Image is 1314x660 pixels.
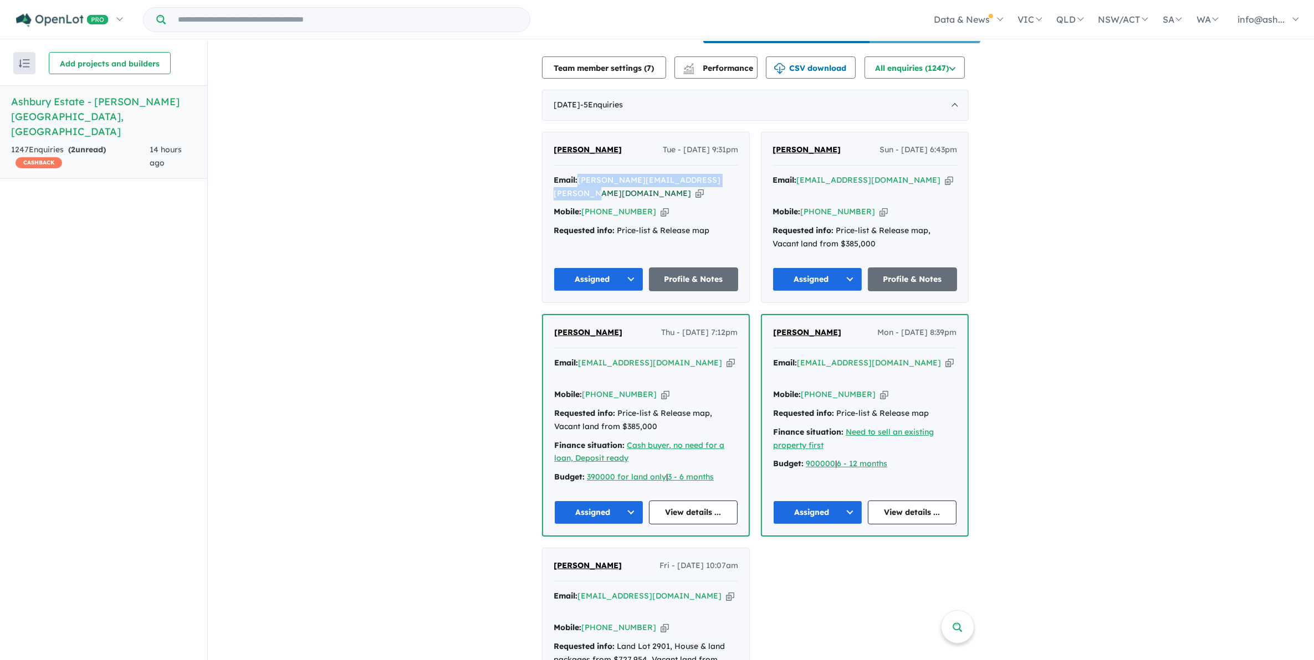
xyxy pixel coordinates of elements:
[554,145,622,154] span: [PERSON_NAME]
[796,175,940,185] a: [EMAIL_ADDRESS][DOMAIN_NAME]
[668,472,714,482] a: 3 - 6 months
[649,501,738,524] a: View details ...
[11,143,150,170] div: 1247 Enquir ies
[554,641,615,651] strong: Requested info:
[774,63,785,74] img: download icon
[684,63,694,69] img: line-chart.svg
[696,188,704,199] button: Copy
[71,145,75,154] span: 2
[800,207,875,216] a: [PHONE_NUMBER]
[554,560,622,570] span: [PERSON_NAME]
[554,267,643,291] button: Assigned
[773,145,841,154] span: [PERSON_NAME]
[554,471,738,484] div: |
[554,472,585,482] strong: Budget:
[587,472,666,482] a: 390000 for land only
[806,458,835,468] a: 900000
[727,357,735,369] button: Copy
[554,358,578,368] strong: Email:
[49,52,171,74] button: Add projects and builders
[554,440,625,450] strong: Finance situation:
[19,59,30,68] img: sort.svg
[554,326,622,339] a: [PERSON_NAME]
[554,207,581,216] strong: Mobile:
[773,408,834,418] strong: Requested info:
[773,267,862,291] button: Assigned
[661,622,669,633] button: Copy
[554,175,577,185] strong: Email:
[773,427,934,450] a: Need to sell an existing property first
[68,145,106,154] strong: ( unread)
[674,56,758,79] button: Performance
[580,100,623,110] span: - 5 Enquir ies
[773,389,801,399] strong: Mobile:
[773,358,797,368] strong: Email:
[16,13,109,27] img: Openlot PRO Logo White
[554,622,581,632] strong: Mobile:
[880,143,957,157] span: Sun - [DATE] 6:43pm
[661,326,738,339] span: Thu - [DATE] 7:12pm
[773,501,862,524] button: Assigned
[554,440,724,463] a: Cash buyer, no need for a loan, Deposit ready
[554,327,622,337] span: [PERSON_NAME]
[554,143,622,157] a: [PERSON_NAME]
[150,145,182,168] span: 14 hours ago
[773,458,804,468] strong: Budget:
[766,56,856,79] button: CSV download
[577,591,722,601] a: [EMAIL_ADDRESS][DOMAIN_NAME]
[663,143,738,157] span: Tue - [DATE] 9:31pm
[773,143,841,157] a: [PERSON_NAME]
[554,389,582,399] strong: Mobile:
[11,94,196,139] h5: Ashbury Estate - [PERSON_NAME][GEOGRAPHIC_DATA] , [GEOGRAPHIC_DATA]
[542,90,969,121] div: [DATE]
[773,407,957,420] div: Price-list & Release map
[773,327,841,337] span: [PERSON_NAME]
[554,225,615,235] strong: Requested info:
[837,458,887,468] a: 6 - 12 months
[880,206,888,218] button: Copy
[945,357,954,369] button: Copy
[945,174,953,186] button: Copy
[868,501,957,524] a: View details ...
[773,225,834,235] strong: Requested info:
[581,622,656,632] a: [PHONE_NUMBER]
[578,358,722,368] a: [EMAIL_ADDRESS][DOMAIN_NAME]
[880,389,888,400] button: Copy
[661,389,669,400] button: Copy
[877,326,957,339] span: Mon - [DATE] 8:39pm
[16,157,62,168] span: CASHBACK
[554,591,577,601] strong: Email:
[773,207,800,216] strong: Mobile:
[865,56,965,79] button: All enquiries (1247)
[773,427,843,437] strong: Finance situation:
[554,559,622,573] a: [PERSON_NAME]
[581,207,656,216] a: [PHONE_NUMBER]
[554,407,738,434] div: Price-list & Release map, Vacant land from $385,000
[661,206,669,218] button: Copy
[554,175,720,198] a: [PERSON_NAME][EMAIL_ADDRESS][PERSON_NAME][DOMAIN_NAME]
[773,457,957,471] div: |
[801,389,876,399] a: [PHONE_NUMBER]
[773,224,957,251] div: Price-list & Release map, Vacant land from $385,000
[554,501,643,524] button: Assigned
[773,175,796,185] strong: Email:
[1238,14,1285,25] span: info@ash...
[683,67,694,74] img: bar-chart.svg
[685,63,753,73] span: Performance
[797,358,941,368] a: [EMAIL_ADDRESS][DOMAIN_NAME]
[726,590,734,602] button: Copy
[168,8,528,32] input: Try estate name, suburb, builder or developer
[582,389,657,399] a: [PHONE_NUMBER]
[647,63,652,73] span: 7
[542,56,666,79] button: Team member settings (7)
[868,267,958,291] a: Profile & Notes
[554,224,738,238] div: Price-list & Release map
[659,559,738,573] span: Fri - [DATE] 10:07am
[554,408,615,418] strong: Requested info:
